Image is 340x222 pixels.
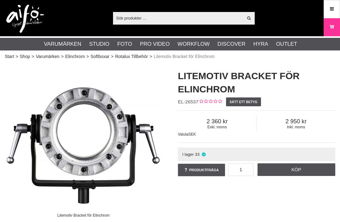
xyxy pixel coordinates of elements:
span: 2 950 [257,118,336,125]
a: Foto [117,40,132,48]
span: > [16,53,18,60]
span: 2 360 [178,118,257,125]
a: Discover [218,40,246,48]
a: Produktfråga [178,164,225,176]
img: logo.png [6,5,44,33]
img: Litemotiv Bracket för Elinchrom [5,63,162,221]
i: I lager [201,152,207,157]
a: Workflow [178,40,210,48]
span: > [150,53,152,60]
span: EL-26537 [178,99,198,104]
a: Outlet [276,40,297,48]
div: Litemotiv Bracket för Elinchrom [52,210,115,221]
a: Köp [258,163,336,176]
a: Start [5,53,14,60]
a: Rotalux Tillbehör [115,53,148,60]
a: Elinchrom [65,53,85,60]
span: > [31,53,34,60]
span: > [61,53,64,60]
span: Litemotiv Bracket för Elinchrom [154,53,215,60]
a: Varumärken [44,40,82,48]
a: Pro Video [140,40,169,48]
h1: Litemotiv Bracket för Elinchrom [178,69,335,96]
span: 33 [195,152,200,157]
a: Softboxar [91,53,110,60]
span: Exkl. moms [178,125,257,129]
span: > [86,53,89,60]
span: Inkl. moms [257,125,336,129]
div: Kundbetyg: 0 [198,99,222,105]
a: Studio [89,40,109,48]
span: SEK [188,132,196,137]
a: Shop [20,53,30,60]
a: Varumärken [36,53,59,60]
span: I lager [182,152,194,157]
a: Hyra [253,40,268,48]
span: > [111,53,113,60]
input: Sök produkter ... [113,13,243,23]
a: Sätt ett betyg [226,97,261,106]
span: Valuta [178,132,188,137]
